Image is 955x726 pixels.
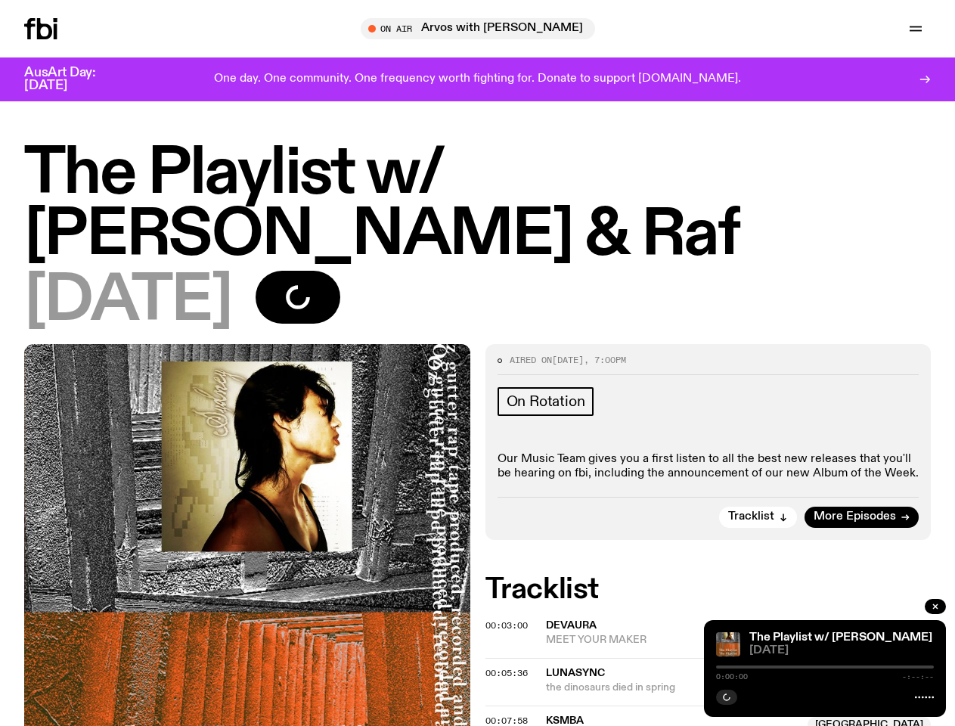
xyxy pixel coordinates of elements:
[485,619,528,631] span: 00:03:00
[214,73,741,86] p: One day. One community. One frequency worth fighting for. Donate to support [DOMAIN_NAME].
[728,511,774,523] span: Tracklist
[485,622,528,630] button: 00:03:00
[498,452,919,481] p: Our Music Team gives you a first listen to all the best new releases that you'll be hearing on fb...
[546,620,597,631] span: DEVAURA
[498,387,594,416] a: On Rotation
[24,271,231,332] span: [DATE]
[485,576,932,603] h2: Tracklist
[24,67,121,92] h3: AusArt Day: [DATE]
[749,645,934,656] span: [DATE]
[719,507,797,528] button: Tracklist
[507,393,585,410] span: On Rotation
[546,715,584,726] span: KSMBA
[485,667,528,679] span: 00:05:36
[510,354,552,366] span: Aired on
[546,668,605,678] span: Lunasync
[485,669,528,678] button: 00:05:36
[361,18,595,39] button: On AirArvos with [PERSON_NAME]
[24,144,931,266] h1: The Playlist w/ [PERSON_NAME] & Raf
[546,681,799,695] span: the dinosaurs died in spring
[716,673,748,681] span: 0:00:00
[805,507,919,528] a: More Episodes
[485,717,528,725] button: 00:07:58
[902,673,934,681] span: -:--:--
[584,354,626,366] span: , 7:00pm
[814,511,896,523] span: More Episodes
[546,633,799,647] span: MEET YOUR MAKER
[552,354,584,366] span: [DATE]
